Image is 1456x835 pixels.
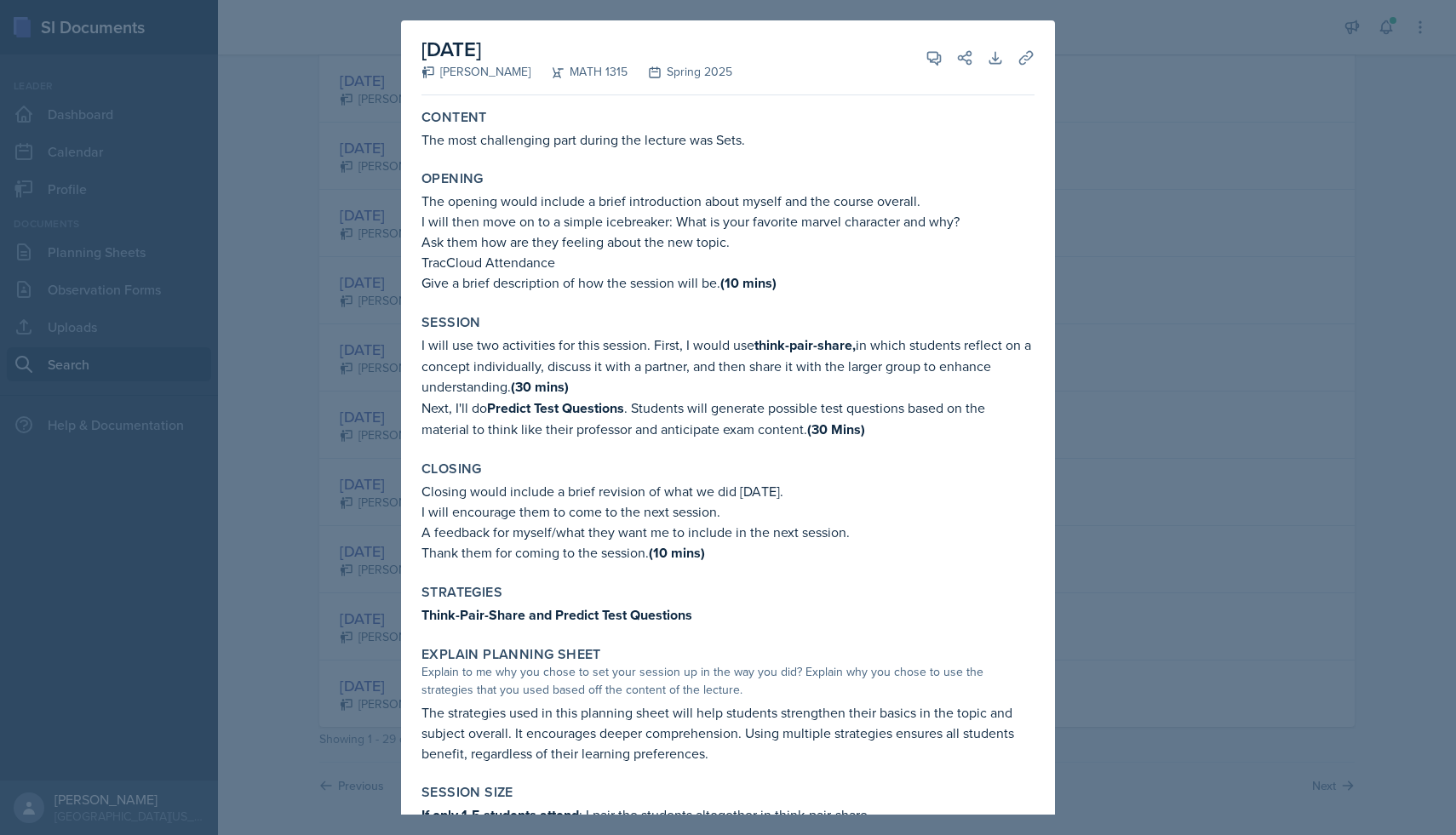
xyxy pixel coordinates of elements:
strong: (10 mins) [720,273,777,293]
strong: think-pair-share, [754,335,856,355]
label: Strategies [421,584,502,601]
div: Spring 2025 [628,63,732,81]
p: Closing would include a brief revision of what we did [DATE]. [421,481,1035,501]
strong: If only 1-5 students attend [421,805,579,825]
p: I will use two activities for this session. First, I would use in which students reflect on a con... [421,335,1035,397]
p: Give a brief description of how the session will be. [421,272,1035,294]
strong: (30 mins) [511,377,569,397]
p: Ask them how are they feeling about the new topic. [421,232,1035,252]
strong: (30 Mins) [807,420,865,439]
p: The strategies used in this planning sheet will help students strengthen their basics in the topi... [421,702,1035,764]
h2: [DATE] [421,34,732,65]
p: Next, I'll do . Students will generate possible test questions based on the material to think lik... [421,397,1035,440]
label: Content [421,109,487,126]
p: : I pair the students altogether in think-pair-share. [421,804,1035,826]
p: The opening would include a brief introduction about myself and the course overall. [421,191,1035,211]
strong: (10 mins) [649,543,705,563]
p: I will then move on to a simple icebreaker: What is your favorite marvel character and why? [421,211,1035,232]
div: [PERSON_NAME] [421,63,530,81]
p: TracCloud Attendance [421,252,1035,272]
label: Explain Planning Sheet [421,646,601,663]
p: A feedback for myself/what they want me to include in the next session. [421,522,1035,542]
p: Thank them for coming to the session. [421,542,1035,563]
label: Closing [421,460,482,478]
strong: Predict Test Questions [487,398,624,418]
label: Opening [421,170,484,187]
strong: Think-Pair-Share and Predict Test Questions [421,605,692,625]
p: The most challenging part during the lecture was Sets. [421,129,1035,150]
label: Session [421,314,481,331]
label: Session Size [421,784,513,801]
div: MATH 1315 [530,63,628,81]
p: I will encourage them to come to the next session. [421,501,1035,522]
div: Explain to me why you chose to set your session up in the way you did? Explain why you chose to u... [421,663,1035,699]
